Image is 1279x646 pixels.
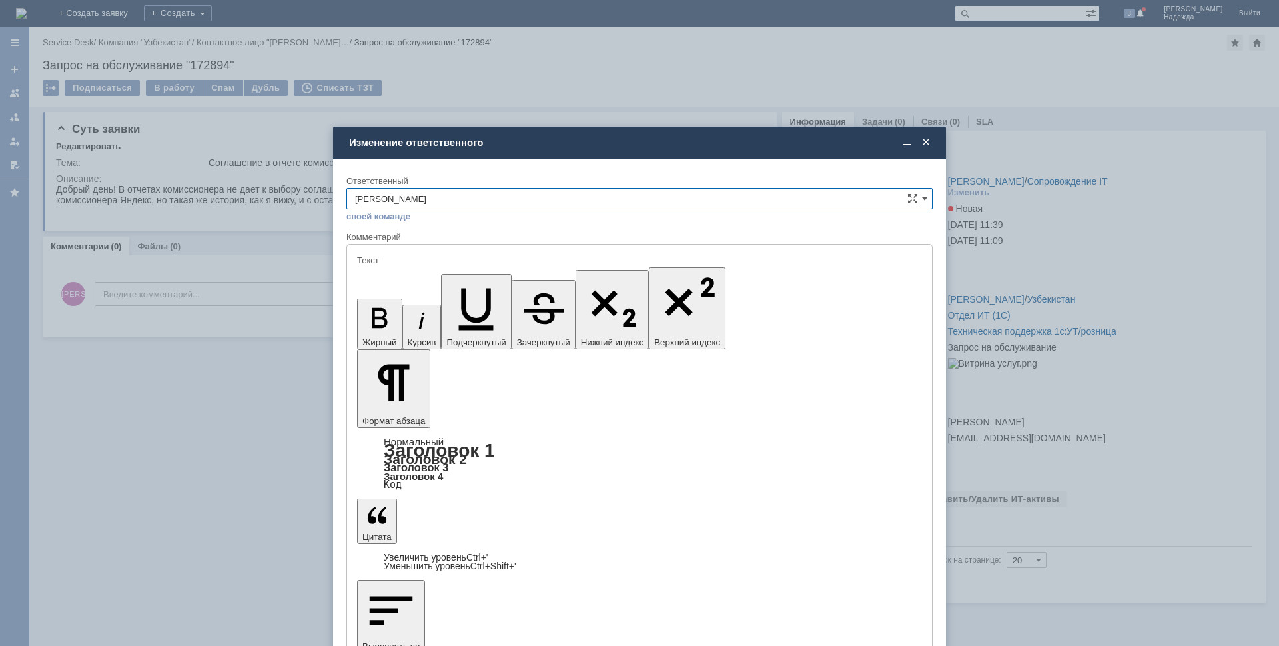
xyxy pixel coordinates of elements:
[441,274,511,349] button: Подчеркнутый
[346,211,410,222] a: своей команде
[581,337,644,347] span: Нижний индекс
[357,299,402,349] button: Жирный
[384,451,467,467] a: Заголовок 2
[357,256,919,265] div: Текст
[346,177,930,185] div: Ответственный
[357,437,922,489] div: Формат абзаца
[517,337,570,347] span: Зачеркнутый
[384,471,443,482] a: Заголовок 4
[357,349,430,428] button: Формат абзаца
[654,337,720,347] span: Верхний индекс
[357,499,397,544] button: Цитата
[384,561,516,571] a: Decrease
[649,267,725,349] button: Верхний индекс
[466,552,488,563] span: Ctrl+'
[349,137,933,149] div: Изменение ответственного
[408,337,436,347] span: Курсив
[907,193,918,204] span: Сложная форма
[446,337,506,347] span: Подчеркнутый
[362,337,397,347] span: Жирный
[901,137,914,149] span: Свернуть (Ctrl + M)
[384,552,488,563] a: Increase
[362,416,425,426] span: Формат абзаца
[346,231,933,244] div: Комментарий
[919,137,933,149] span: Закрыть
[384,461,448,473] a: Заголовок 3
[512,280,576,349] button: Зачеркнутый
[384,436,444,447] a: Нормальный
[470,561,516,571] span: Ctrl+Shift+'
[576,270,649,349] button: Нижний индекс
[384,479,402,491] a: Код
[402,305,442,349] button: Курсив
[357,553,922,571] div: Цитата
[362,532,392,542] span: Цитата
[384,440,495,461] a: Заголовок 1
